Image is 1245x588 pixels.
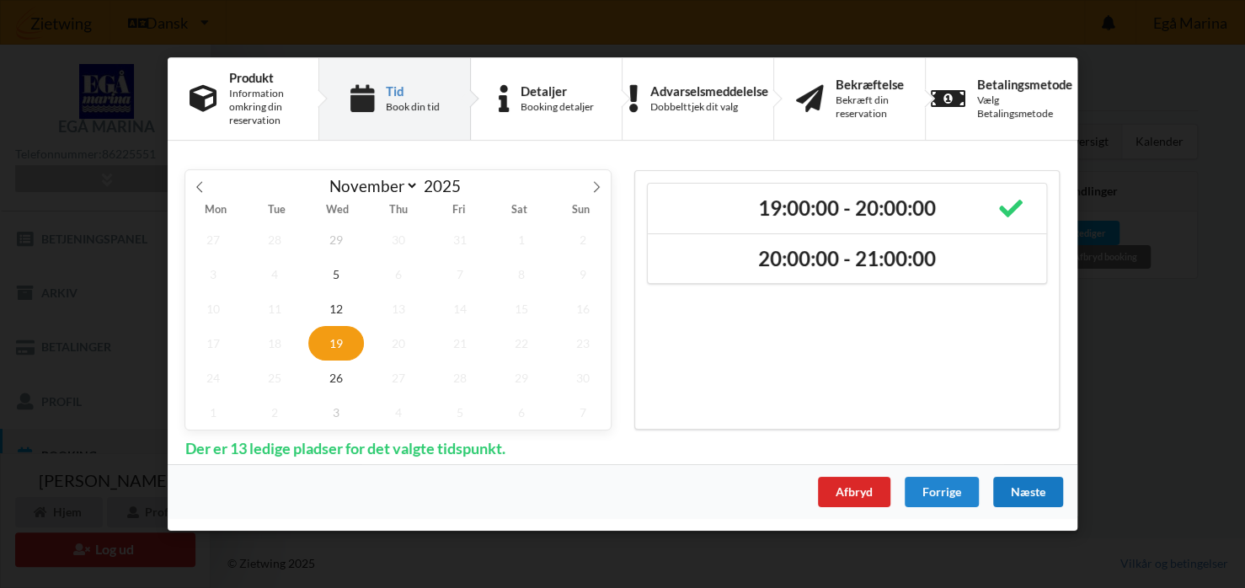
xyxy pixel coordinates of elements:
[555,395,611,430] span: December 7, 2025
[371,257,426,291] span: November 6, 2025
[494,326,549,361] span: November 22, 2025
[432,361,488,395] span: November 28, 2025
[905,477,979,507] div: Forrige
[185,326,241,361] span: November 17, 2025
[367,205,428,216] span: Thu
[419,176,474,195] input: Year
[371,395,426,430] span: December 4, 2025
[246,205,307,216] span: Tue
[308,291,364,326] span: November 12, 2025
[386,84,440,98] div: Tid
[555,257,611,291] span: November 9, 2025
[555,222,611,257] span: November 2, 2025
[429,205,489,216] span: Fri
[247,291,302,326] span: November 11, 2025
[185,205,246,216] span: Mon
[371,326,426,361] span: November 20, 2025
[247,222,302,257] span: October 28, 2025
[185,395,241,430] span: December 1, 2025
[494,291,549,326] span: November 15, 2025
[185,222,241,257] span: October 27, 2025
[650,84,768,98] div: Advarselsmeddelelse
[660,245,1034,271] h2: 20:00:00 - 21:00:00
[432,257,488,291] span: November 7, 2025
[550,205,611,216] span: Sun
[977,78,1072,91] div: Betalingsmetode
[308,326,364,361] span: November 19, 2025
[494,222,549,257] span: November 1, 2025
[308,361,364,395] span: November 26, 2025
[432,395,488,430] span: December 5, 2025
[494,361,549,395] span: November 29, 2025
[993,477,1063,507] div: Næste
[650,100,768,114] div: Dobbelttjek dit valg
[386,100,440,114] div: Book din tid
[555,326,611,361] span: November 23, 2025
[229,71,297,84] div: Produkt
[371,222,426,257] span: October 30, 2025
[432,326,488,361] span: November 21, 2025
[836,94,904,120] div: Bekræft din reservation
[432,291,488,326] span: November 14, 2025
[836,78,904,91] div: Bekræftelse
[229,87,297,127] div: Information omkring din reservation
[371,361,426,395] span: November 27, 2025
[489,205,550,216] span: Sat
[555,361,611,395] span: November 30, 2025
[521,84,594,98] div: Detaljer
[308,395,364,430] span: December 3, 2025
[247,395,302,430] span: December 2, 2025
[247,257,302,291] span: November 4, 2025
[322,175,419,196] select: Month
[308,222,364,257] span: October 29, 2025
[371,291,426,326] span: November 13, 2025
[521,100,594,114] div: Booking detaljer
[307,205,367,216] span: Wed
[660,195,1034,222] h2: 19:00:00 - 20:00:00
[185,291,241,326] span: November 10, 2025
[174,439,517,458] span: Der er 13 ledige pladser for det valgte tidspunkt.
[432,222,488,257] span: October 31, 2025
[555,291,611,326] span: November 16, 2025
[185,257,241,291] span: November 3, 2025
[494,257,549,291] span: November 8, 2025
[247,326,302,361] span: November 18, 2025
[977,94,1072,120] div: Vælg Betalingsmetode
[185,361,241,395] span: November 24, 2025
[818,477,890,507] div: Afbryd
[247,361,302,395] span: November 25, 2025
[308,257,364,291] span: November 5, 2025
[494,395,549,430] span: December 6, 2025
